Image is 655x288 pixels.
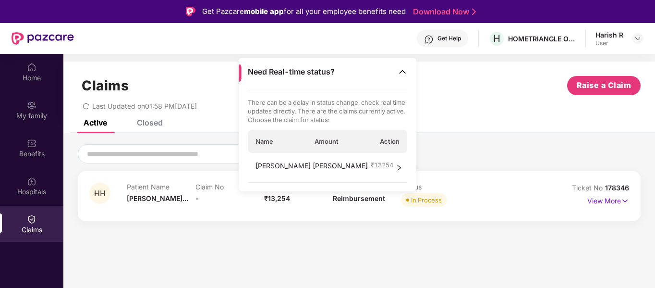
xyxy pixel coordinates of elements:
p: There can be a delay in status change, check real time updates directly. There are the claims cur... [248,98,408,124]
img: Stroke [472,7,476,17]
span: Action [380,137,400,146]
div: Get Pazcare for all your employee benefits need [202,6,406,17]
p: Patient Name [127,183,195,191]
img: svg+xml;base64,PHN2ZyB4bWxucz0iaHR0cDovL3d3dy53My5vcmcvMjAwMC9zdmciIHdpZHRoPSIxNyIgaGVpZ2h0PSIxNy... [621,196,629,206]
img: svg+xml;base64,PHN2ZyBpZD0iSG9tZSIgeG1sbnM9Imh0dHA6Ly93d3cudzMub3JnLzIwMDAvc3ZnIiB3aWR0aD0iMjAiIG... [27,63,36,72]
span: Reimbursement [333,194,385,202]
span: 178346 [605,184,629,192]
div: Get Help [437,35,461,42]
span: right [396,161,402,175]
img: svg+xml;base64,PHN2ZyB3aWR0aD0iMjAiIGhlaWdodD0iMjAiIHZpZXdCb3g9IjAgMCAyMCAyMCIgZmlsbD0ibm9uZSIgeG... [27,100,36,110]
a: Download Now [413,7,473,17]
span: H [493,33,500,44]
span: Ticket No [572,184,605,192]
img: New Pazcare Logo [12,32,74,45]
p: View More [587,193,629,206]
div: In Process [411,195,442,205]
span: Need Real-time status? [248,67,335,77]
span: [PERSON_NAME] [PERSON_NAME] [255,161,368,175]
div: User [595,39,623,47]
img: svg+xml;base64,PHN2ZyBpZD0iRHJvcGRvd24tMzJ4MzIiIHhtbG5zPSJodHRwOi8vd3d3LnczLm9yZy8yMDAwL3N2ZyIgd2... [634,35,642,42]
span: HH [94,189,106,198]
div: Active [84,118,107,127]
span: ₹13,254 [264,194,290,202]
div: HOMETRIANGLE ONLINE SERVICES PRIVATE LIMITED [508,34,575,43]
div: Closed [137,118,163,127]
span: - [195,194,199,202]
img: Toggle Icon [398,67,407,76]
span: Name [255,137,273,146]
p: Status [401,183,470,191]
h1: Claims [82,77,129,94]
img: svg+xml;base64,PHN2ZyBpZD0iQmVuZWZpdHMiIHhtbG5zPSJodHRwOi8vd3d3LnczLm9yZy8yMDAwL3N2ZyIgd2lkdGg9Ij... [27,138,36,148]
button: Raise a Claim [567,76,641,95]
span: Amount [315,137,339,146]
span: ₹ 13254 [371,161,393,169]
p: Claim No [195,183,264,191]
span: redo [83,102,89,110]
span: [PERSON_NAME]... [127,194,188,202]
span: Last Updated on 01:58 PM[DATE] [92,102,197,110]
strong: mobile app [244,7,284,16]
div: Harish R [595,30,623,39]
img: svg+xml;base64,PHN2ZyBpZD0iSGVscC0zMngzMiIgeG1sbnM9Imh0dHA6Ly93d3cudzMub3JnLzIwMDAvc3ZnIiB3aWR0aD... [424,35,434,44]
img: svg+xml;base64,PHN2ZyBpZD0iSG9zcGl0YWxzIiB4bWxucz0iaHR0cDovL3d3dy53My5vcmcvMjAwMC9zdmciIHdpZHRoPS... [27,176,36,186]
img: svg+xml;base64,PHN2ZyBpZD0iQ2xhaW0iIHhtbG5zPSJodHRwOi8vd3d3LnczLm9yZy8yMDAwL3N2ZyIgd2lkdGg9IjIwIi... [27,214,36,224]
img: Logo [186,7,195,16]
span: Raise a Claim [577,79,631,91]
